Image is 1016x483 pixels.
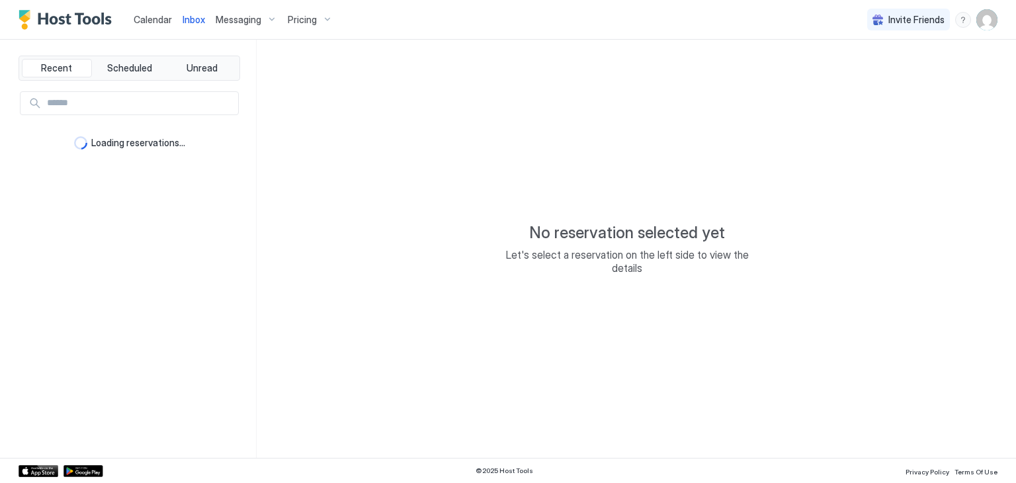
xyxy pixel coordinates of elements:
[976,9,997,30] div: User profile
[134,14,172,25] span: Calendar
[495,248,759,275] span: Let's select a reservation on the left side to view the details
[955,12,971,28] div: menu
[63,465,103,477] a: Google Play Store
[19,10,118,30] a: Host Tools Logo
[91,137,185,149] span: Loading reservations...
[529,223,725,243] span: No reservation selected yet
[41,62,72,74] span: Recent
[954,468,997,476] span: Terms Of Use
[134,13,172,26] a: Calendar
[476,466,533,475] span: © 2025 Host Tools
[187,62,218,74] span: Unread
[19,465,58,477] a: App Store
[183,13,205,26] a: Inbox
[74,136,87,150] div: loading
[19,56,240,81] div: tab-group
[95,59,165,77] button: Scheduled
[167,59,237,77] button: Unread
[107,62,152,74] span: Scheduled
[906,464,949,478] a: Privacy Policy
[906,468,949,476] span: Privacy Policy
[954,464,997,478] a: Terms Of Use
[888,14,945,26] span: Invite Friends
[216,14,261,26] span: Messaging
[183,14,205,25] span: Inbox
[22,59,92,77] button: Recent
[288,14,317,26] span: Pricing
[42,92,238,114] input: Input Field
